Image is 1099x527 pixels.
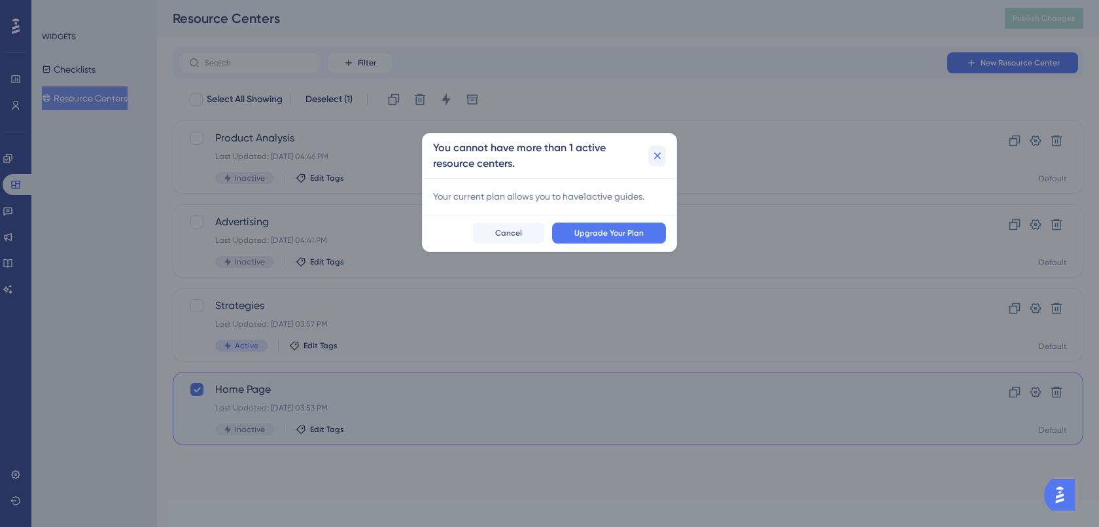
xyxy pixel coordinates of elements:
h2: You cannot have more than 1 active resource centers. [433,140,648,172]
span: Upgrade Your Plan [574,228,644,238]
span: Cancel [495,228,522,238]
iframe: UserGuiding AI Assistant Launcher [1044,475,1083,515]
span: Your current plan allows you to have 1 active guides. [433,191,644,202]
